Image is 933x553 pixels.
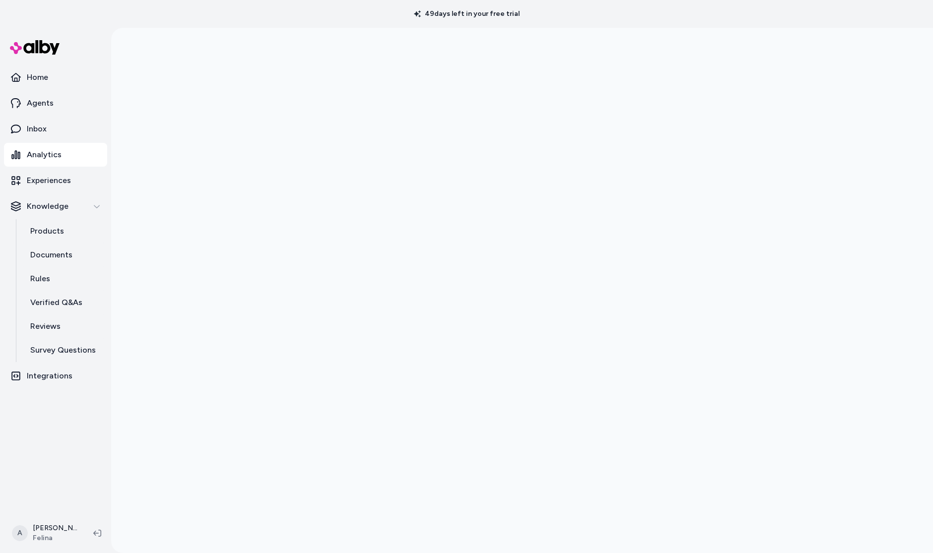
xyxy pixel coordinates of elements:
[20,338,107,362] a: Survey Questions
[4,65,107,89] a: Home
[4,194,107,218] button: Knowledge
[20,219,107,243] a: Products
[30,225,64,237] p: Products
[30,344,96,356] p: Survey Questions
[30,297,82,308] p: Verified Q&As
[10,40,60,55] img: alby Logo
[27,123,47,135] p: Inbox
[27,175,71,186] p: Experiences
[20,291,107,314] a: Verified Q&As
[4,91,107,115] a: Agents
[20,267,107,291] a: Rules
[27,97,54,109] p: Agents
[27,370,72,382] p: Integrations
[27,149,62,161] p: Analytics
[33,523,77,533] p: [PERSON_NAME]
[30,249,72,261] p: Documents
[30,320,61,332] p: Reviews
[6,517,85,549] button: A[PERSON_NAME]Felina
[30,273,50,285] p: Rules
[27,200,68,212] p: Knowledge
[12,525,28,541] span: A
[20,243,107,267] a: Documents
[27,71,48,83] p: Home
[4,143,107,167] a: Analytics
[33,533,77,543] span: Felina
[408,9,526,19] p: 49 days left in your free trial
[4,117,107,141] a: Inbox
[20,314,107,338] a: Reviews
[4,364,107,388] a: Integrations
[4,169,107,192] a: Experiences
